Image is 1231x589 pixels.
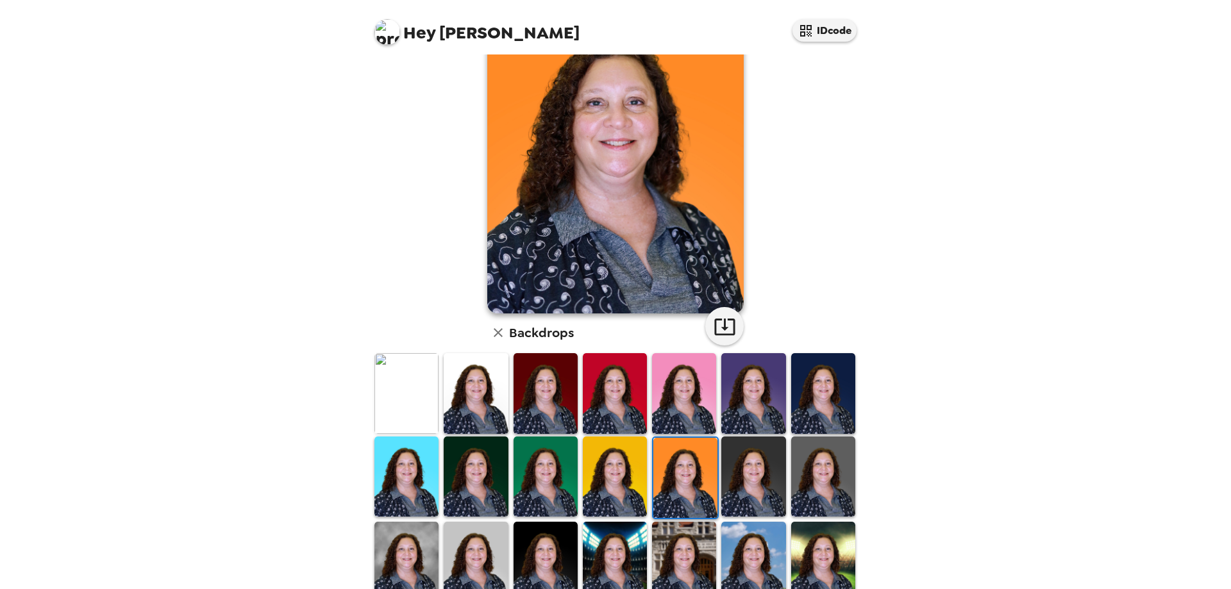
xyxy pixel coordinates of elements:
[374,353,439,433] img: Original
[792,19,857,42] button: IDcode
[509,322,574,343] h6: Backdrops
[374,13,580,42] span: [PERSON_NAME]
[403,21,435,44] span: Hey
[374,19,400,45] img: profile pic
